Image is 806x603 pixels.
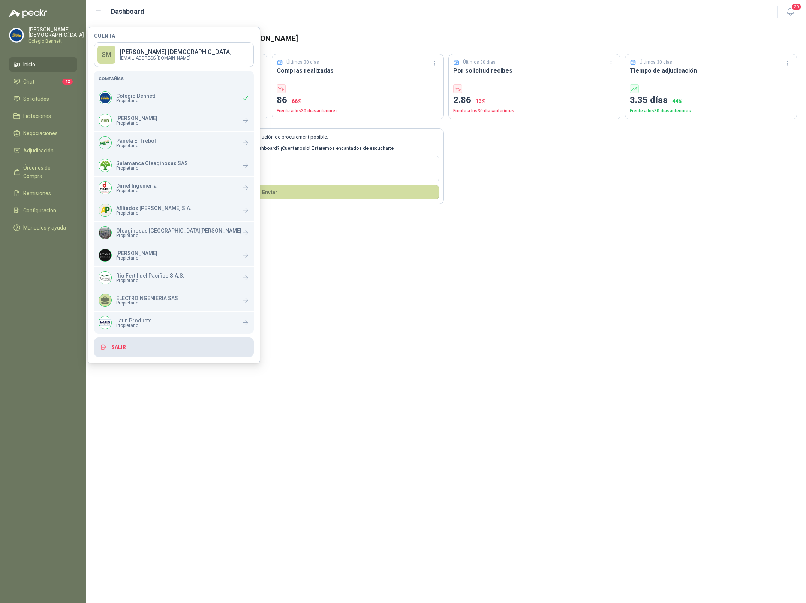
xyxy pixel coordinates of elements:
div: Company LogoColegio BennettPropietario [94,87,254,109]
a: Company LogoSalamanca Oleaginosas SASPropietario [94,154,254,176]
a: Chat42 [9,75,77,89]
p: Frente a los 30 días anteriores [453,107,616,115]
span: Órdenes de Compra [23,164,70,180]
a: Company Logo[PERSON_NAME]Propietario [94,109,254,131]
button: Salir [94,337,254,357]
p: 3.35 días [630,93,792,107]
h3: Bienvenido de [DEMOGRAPHIC_DATA][PERSON_NAME] [107,33,797,45]
span: -44 % [670,98,682,104]
img: Company Logo [99,272,111,284]
img: Company Logo [99,316,111,329]
a: Órdenes de Compra [9,161,77,183]
img: Company Logo [99,92,111,104]
a: Company LogoOleaginosas [GEOGRAPHIC_DATA][PERSON_NAME]Propietario [94,222,254,244]
span: Licitaciones [23,112,51,120]
a: ELECTROINGENIERIA SASPropietario [94,289,254,311]
p: [PERSON_NAME] [116,116,157,121]
span: Inicio [23,60,35,69]
span: -13 % [473,98,486,104]
h3: Tiempo de adjudicación [630,66,792,75]
h5: Compañías [99,75,249,82]
a: Company LogoDimel IngenieríaPropietario [94,177,254,199]
span: Propietario [116,211,192,215]
span: Propietario [116,143,156,148]
button: Envíar [100,185,439,199]
span: Configuración [23,206,56,215]
p: ELECTROINGENIERIA SAS [116,296,178,301]
p: Panela El Trébol [116,138,156,143]
span: Propietario [116,188,157,193]
img: Company Logo [99,159,111,172]
span: Propietario [116,99,155,103]
span: Propietario [116,121,157,125]
img: Company Logo [99,227,111,239]
h3: Por solicitud recibes [453,66,616,75]
p: Oleaginosas [GEOGRAPHIC_DATA][PERSON_NAME] [116,228,241,233]
p: En , nos importan tus necesidades y queremos ofrecerte la mejor solución de procurement posible. [100,133,439,141]
span: Negociaciones [23,129,58,137]
span: Remisiones [23,189,51,197]
span: Chat [23,78,34,86]
a: Manuales y ayuda [9,221,77,235]
span: Adjudicación [23,146,54,155]
div: SM [97,46,115,64]
a: Negociaciones [9,126,77,140]
a: Adjudicación [9,143,77,158]
span: Propietario [116,301,178,305]
p: Dimel Ingeniería [116,183,157,188]
h4: Cuenta [94,33,254,39]
span: Propietario [116,278,184,283]
p: 2.86 [453,93,616,107]
p: Últimos 30 días [286,59,319,66]
img: Logo peakr [9,9,47,18]
span: -66 % [289,98,302,104]
img: Company Logo [99,249,111,261]
span: 42 [62,79,73,85]
p: Frente a los 30 días anteriores [277,107,439,115]
img: Company Logo [99,182,111,194]
p: Colegio Bennett [116,93,155,99]
a: Solicitudes [9,92,77,106]
button: 20 [784,5,797,19]
a: Company LogoRio Fertil del Pacífico S.A.S.Propietario [94,267,254,289]
img: Company Logo [99,114,111,127]
span: Solicitudes [23,95,49,103]
a: Inicio [9,57,77,72]
p: Salamanca Oleaginosas SAS [116,161,188,166]
img: Company Logo [9,28,24,42]
p: Rio Fertil del Pacífico S.A.S. [116,273,184,278]
a: Company Logo[PERSON_NAME]Propietario [94,244,254,266]
h3: Compras realizadas [277,66,439,75]
p: [PERSON_NAME] [116,251,157,256]
p: [PERSON_NAME] [DEMOGRAPHIC_DATA] [28,27,84,37]
a: Company LogoPanela El TrébolPropietario [94,132,254,154]
span: 20 [791,3,802,10]
p: Afiliados [PERSON_NAME] S.A. [116,206,192,211]
p: Últimos 30 días [640,59,672,66]
p: Colegio Bennett [28,39,84,43]
a: SM[PERSON_NAME] [DEMOGRAPHIC_DATA][EMAIL_ADDRESS][DOMAIN_NAME] [94,42,254,67]
div: Company LogoAfiliados [PERSON_NAME] S.A.Propietario [94,199,254,221]
p: Latin Products [116,318,152,323]
a: Remisiones [9,186,77,200]
img: Company Logo [99,137,111,149]
img: Company Logo [99,204,111,216]
p: ¿Tienes alguna sugerencia o petición sobre lo que te gustaría ver en tu dashboard? ¡Cuéntanoslo! ... [100,145,439,152]
span: Propietario [116,166,188,170]
span: Propietario [116,233,241,238]
a: Company LogoLatin ProductsPropietario [94,312,254,334]
p: [PERSON_NAME] [DEMOGRAPHIC_DATA] [120,49,232,55]
a: Licitaciones [9,109,77,123]
h1: Dashboard [111,6,144,17]
a: Configuración [9,203,77,218]
span: Manuales y ayuda [23,224,66,232]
